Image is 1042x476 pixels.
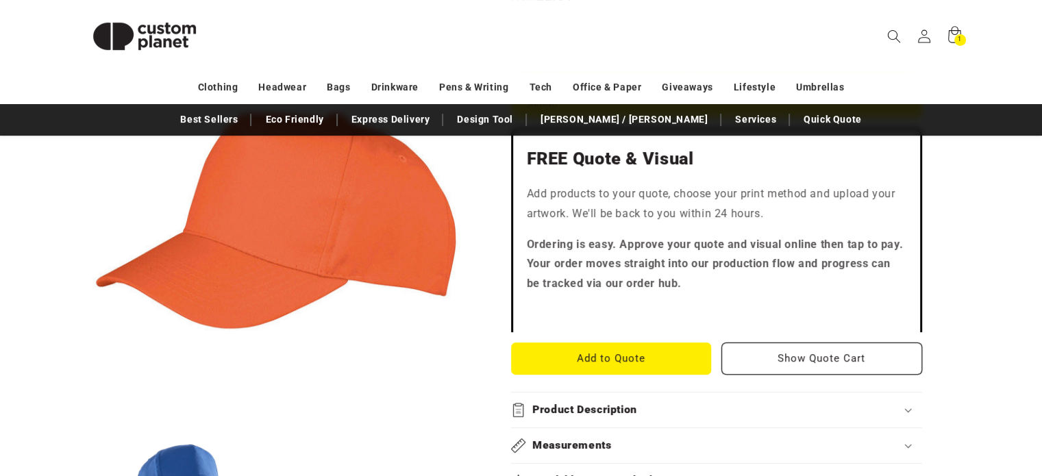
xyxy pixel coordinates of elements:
[958,34,962,46] span: 1
[527,238,904,290] strong: Ordering is easy. Approve your quote and visual online then tap to pay. Your order moves straight...
[534,108,715,131] a: [PERSON_NAME] / [PERSON_NAME]
[797,108,869,131] a: Quick Quote
[258,108,330,131] a: Eco Friendly
[721,342,922,375] button: Show Quote Cart
[511,392,922,427] summary: Product Description
[173,108,245,131] a: Best Sellers
[450,108,520,131] a: Design Tool
[728,108,783,131] a: Services
[511,428,922,463] summary: Measurements
[662,75,712,99] a: Giveaways
[529,75,551,99] a: Tech
[258,75,306,99] a: Headwear
[879,21,909,51] summary: Search
[734,75,776,99] a: Lifestyle
[439,75,508,99] a: Pens & Writing
[327,75,350,99] a: Bags
[527,184,906,224] p: Add products to your quote, choose your print method and upload your artwork. We'll be back to yo...
[511,342,712,375] button: Add to Quote
[76,5,213,67] img: Custom Planet
[796,75,844,99] a: Umbrellas
[345,108,437,131] a: Express Delivery
[527,148,906,170] h2: FREE Quote & Visual
[527,305,906,318] iframe: Customer reviews powered by Trustpilot
[532,438,612,453] h2: Measurements
[573,75,641,99] a: Office & Paper
[371,75,419,99] a: Drinkware
[532,403,637,417] h2: Product Description
[198,75,238,99] a: Clothing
